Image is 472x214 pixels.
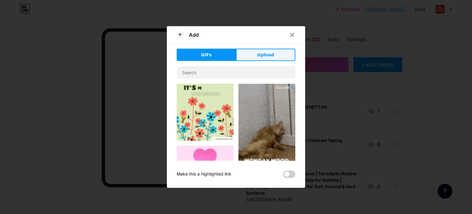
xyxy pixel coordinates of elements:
button: GIFs [177,49,236,61]
button: Upload [236,49,295,61]
span: Upload [257,52,274,58]
img: Gihpy [177,146,234,203]
img: Gihpy [238,84,295,168]
input: Search [177,66,295,79]
img: Gihpy [177,84,234,141]
div: Add [189,31,199,38]
div: Make this a highlighted link [177,171,231,178]
span: GIFs [201,52,212,58]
